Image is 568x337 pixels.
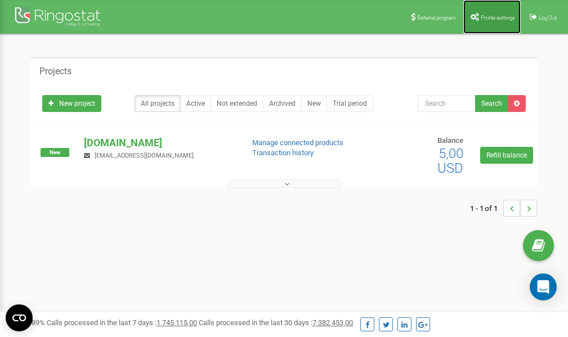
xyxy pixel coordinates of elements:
[312,318,353,327] u: 7 382 453,00
[530,273,557,300] div: Open Intercom Messenger
[6,304,33,331] button: Open CMP widget
[156,318,197,327] u: 1 745 115,00
[437,136,463,145] span: Balance
[480,147,533,164] a: Refill balance
[470,188,537,228] nav: ...
[95,152,194,159] span: [EMAIL_ADDRESS][DOMAIN_NAME]
[199,318,353,327] span: Calls processed in the last 30 days :
[47,318,197,327] span: Calls processed in the last 7 days :
[39,66,71,77] h5: Projects
[42,95,101,112] a: New project
[211,95,263,112] a: Not extended
[263,95,302,112] a: Archived
[252,138,343,147] a: Manage connected products
[180,95,211,112] a: Active
[417,15,456,21] span: Referral program
[301,95,327,112] a: New
[41,148,69,157] span: New
[470,200,503,217] span: 1 - 1 of 1
[437,146,463,176] span: 5,00 USD
[539,15,557,21] span: Log Out
[418,95,476,112] input: Search
[84,136,234,150] p: [DOMAIN_NAME]
[327,95,373,112] a: Trial period
[252,149,314,157] a: Transaction history
[135,95,181,112] a: All projects
[475,95,508,112] button: Search
[481,15,515,21] span: Profile settings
